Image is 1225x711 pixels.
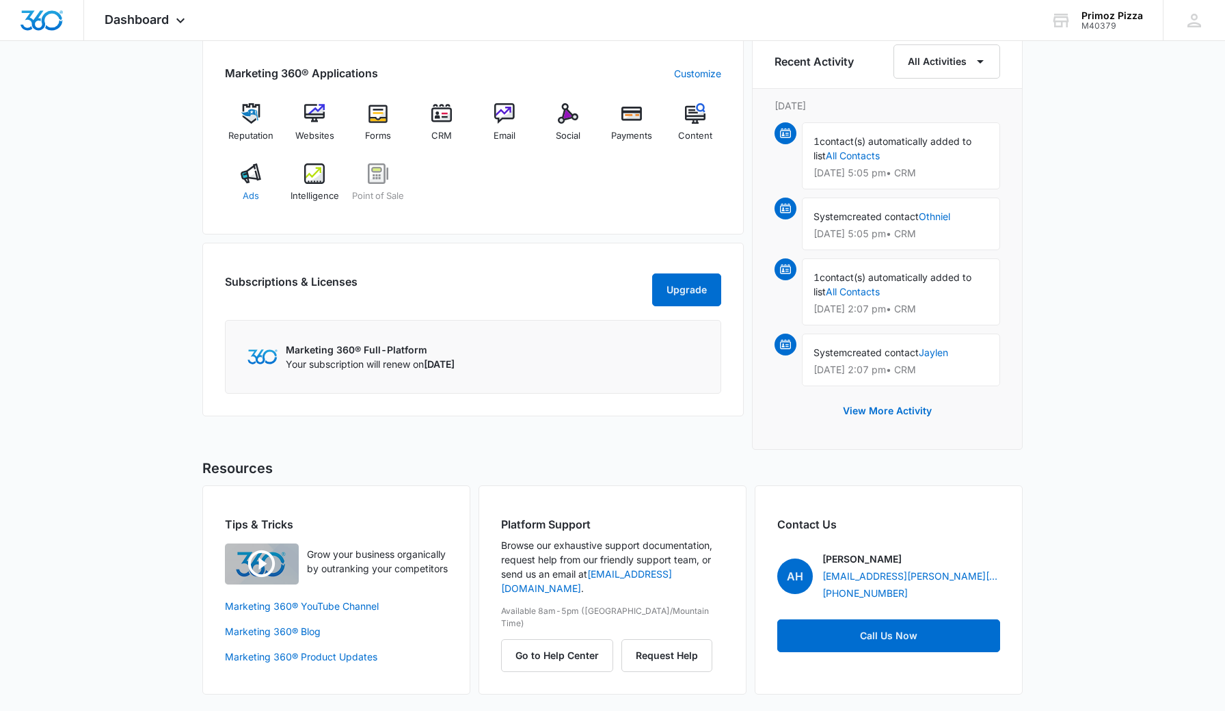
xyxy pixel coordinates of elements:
p: Your subscription will renew on [286,357,455,371]
div: account id [1081,21,1143,31]
span: contact(s) automatically added to list [813,135,971,161]
h2: Platform Support [501,516,724,533]
span: created contact [847,347,919,358]
a: Ads [225,163,278,213]
span: 1 [813,271,820,283]
a: Intelligence [288,163,341,213]
p: [DATE] 5:05 pm • CRM [813,229,988,239]
a: Jaylen [919,347,948,358]
p: [PERSON_NAME] [822,552,902,566]
span: CRM [431,129,452,143]
span: 1 [813,135,820,147]
h2: Subscriptions & Licenses [225,273,358,301]
a: All Contacts [826,150,880,161]
a: Request Help [621,649,712,661]
a: Marketing 360® Blog [225,624,448,639]
a: All Contacts [826,286,880,297]
span: Email [494,129,515,143]
p: [DATE] 2:07 pm • CRM [813,304,988,314]
p: [DATE] 2:07 pm • CRM [813,365,988,375]
p: Grow your business organically by outranking your competitors [307,547,448,576]
p: [DATE] [775,98,1000,113]
p: Browse our exhaustive support documentation, request help from our friendly support team, or send... [501,538,724,595]
a: Forms [352,103,405,152]
img: Quick Overview Video [225,544,299,585]
p: Available 8am-5pm ([GEOGRAPHIC_DATA]/Mountain Time) [501,605,724,630]
h2: Marketing 360® Applications [225,65,378,81]
a: Email [479,103,531,152]
span: Dashboard [105,12,169,27]
a: Social [542,103,595,152]
span: System [813,347,847,358]
a: [EMAIL_ADDRESS][PERSON_NAME][DOMAIN_NAME] [822,569,1000,583]
span: Content [678,129,712,143]
span: Point of Sale [352,189,404,203]
a: Websites [288,103,341,152]
a: Customize [674,66,721,81]
span: AH [777,559,813,594]
button: View More Activity [829,394,945,427]
span: System [813,211,847,222]
a: CRM [415,103,468,152]
a: Call Us Now [777,619,1000,652]
a: Reputation [225,103,278,152]
a: Payments [606,103,658,152]
span: Payments [611,129,652,143]
a: Content [669,103,721,152]
img: Marketing 360 Logo [247,349,278,364]
button: Upgrade [652,273,721,306]
h5: Resources [202,458,1023,479]
a: Point of Sale [352,163,405,213]
h2: Contact Us [777,516,1000,533]
span: [DATE] [424,358,455,370]
span: created contact [847,211,919,222]
span: Forms [365,129,391,143]
span: Websites [295,129,334,143]
a: Go to Help Center [501,649,621,661]
h6: Recent Activity [775,53,854,70]
p: Marketing 360® Full-Platform [286,343,455,357]
span: Social [556,129,580,143]
p: [DATE] 5:05 pm • CRM [813,168,988,178]
a: Othniel [919,211,950,222]
span: Ads [243,189,259,203]
a: [PHONE_NUMBER] [822,586,908,600]
button: Go to Help Center [501,639,613,672]
div: account name [1081,10,1143,21]
button: All Activities [893,44,1000,79]
span: Reputation [228,129,273,143]
a: Marketing 360® YouTube Channel [225,599,448,613]
a: Marketing 360® Product Updates [225,649,448,664]
span: contact(s) automatically added to list [813,271,971,297]
h2: Tips & Tricks [225,516,448,533]
button: Request Help [621,639,712,672]
span: Intelligence [291,189,339,203]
